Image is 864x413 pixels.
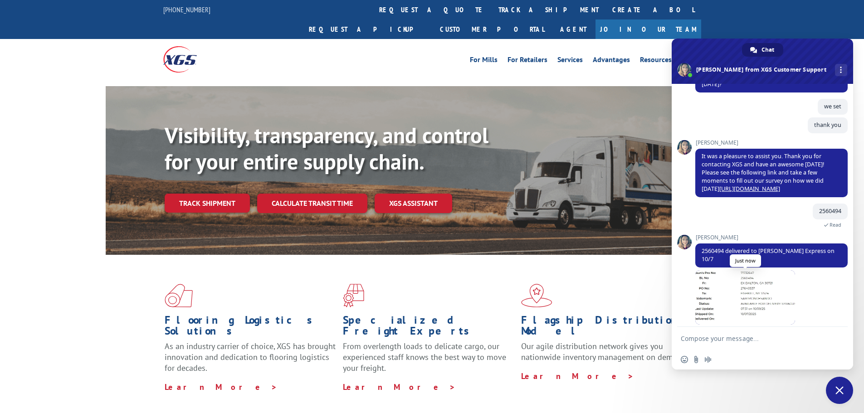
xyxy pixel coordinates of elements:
[830,222,841,228] span: Read
[761,43,774,57] span: Chat
[343,315,514,341] h1: Specialized Freight Experts
[165,194,250,213] a: Track shipment
[508,56,547,66] a: For Retailers
[343,341,514,381] p: From overlength loads to delicate cargo, our experienced staff knows the best way to move your fr...
[814,121,841,129] span: thank you
[695,140,848,146] span: [PERSON_NAME]
[742,43,783,57] div: Chat
[695,234,848,241] span: [PERSON_NAME]
[835,64,847,76] div: More channels
[702,247,835,263] span: 2560494 delivered to [PERSON_NAME] Express on 10/7
[521,371,634,381] a: Learn More >
[165,341,336,373] span: As an industry carrier of choice, XGS has brought innovation and dedication to flooring logistics...
[557,56,583,66] a: Services
[165,284,193,307] img: xgs-icon-total-supply-chain-intelligence-red
[596,19,701,39] a: Join Our Team
[681,356,688,363] span: Insert an emoji
[375,194,452,213] a: XGS ASSISTANT
[826,377,853,404] div: Close chat
[681,335,824,343] textarea: Compose your message...
[257,194,367,213] a: Calculate transit time
[165,121,488,175] b: Visibility, transparency, and control for your entire supply chain.
[470,56,498,66] a: For Mills
[693,356,700,363] span: Send a file
[819,207,841,215] span: 2560494
[343,284,364,307] img: xgs-icon-focused-on-flooring-red
[302,19,433,39] a: Request a pickup
[704,356,712,363] span: Audio message
[593,56,630,66] a: Advantages
[551,19,596,39] a: Agent
[433,19,551,39] a: Customer Portal
[343,382,456,392] a: Learn More >
[824,102,841,110] span: we set
[165,382,278,392] a: Learn More >
[702,152,824,193] span: It was a pleasure to assist you. Thank you for contacting XGS and have an awesome [DATE]! Please ...
[165,315,336,341] h1: Flooring Logistics Solutions
[521,341,688,362] span: Our agile distribution network gives you nationwide inventory management on demand.
[163,5,210,14] a: [PHONE_NUMBER]
[719,185,780,193] a: [URL][DOMAIN_NAME]
[521,284,552,307] img: xgs-icon-flagship-distribution-model-red
[640,56,672,66] a: Resources
[521,315,693,341] h1: Flagship Distribution Model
